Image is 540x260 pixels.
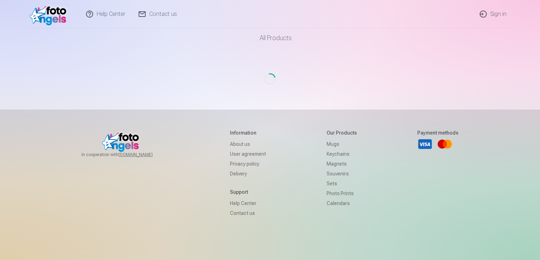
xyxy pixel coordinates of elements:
a: Sets [327,179,357,188]
a: Privacy policy [230,159,266,169]
span: In cooperation with [81,152,170,157]
a: Magnets [327,159,357,169]
a: Souvenirs [327,169,357,179]
a: Keychains [327,149,357,159]
a: All products [240,28,300,48]
a: User agreement [230,149,266,159]
a: Visa [417,136,433,152]
a: Help Center [230,198,266,208]
h5: Support [230,188,266,196]
a: Calendars [327,198,357,208]
img: /v1 [30,3,70,25]
a: Delivery [230,169,266,179]
a: Photo prints [327,188,357,198]
a: Mastercard [437,136,453,152]
h5: Information [230,129,266,136]
a: Contact us [230,208,266,218]
h5: Payment methods [417,129,459,136]
a: [DOMAIN_NAME] [119,152,170,157]
h5: Our products [327,129,357,136]
a: Mugs [327,139,357,149]
a: About us [230,139,266,149]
